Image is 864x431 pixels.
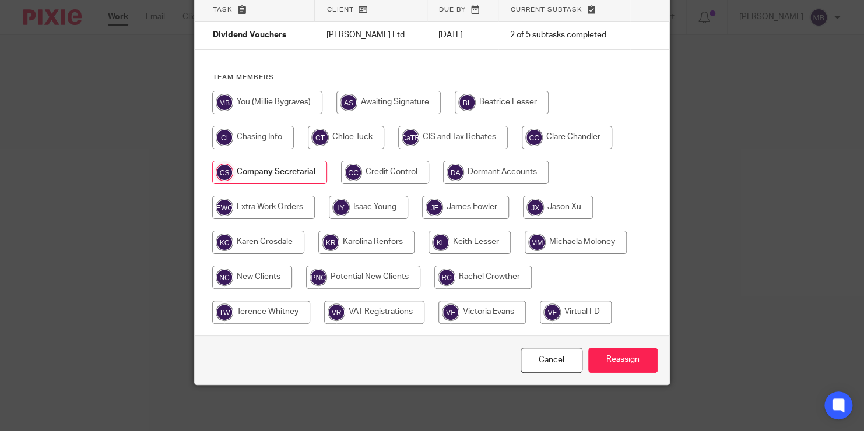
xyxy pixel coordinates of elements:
h4: Team members [212,73,651,82]
p: [DATE] [438,29,487,41]
span: Client [326,6,353,13]
td: 2 of 5 subtasks completed [498,22,630,50]
input: Reassign [588,348,658,373]
span: Current subtask [510,6,582,13]
a: Close this dialog window [521,348,582,373]
span: Due by [439,6,466,13]
p: [PERSON_NAME] Ltd [326,29,415,41]
span: Task [212,6,232,13]
span: Dividend Vouchers [212,31,286,40]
